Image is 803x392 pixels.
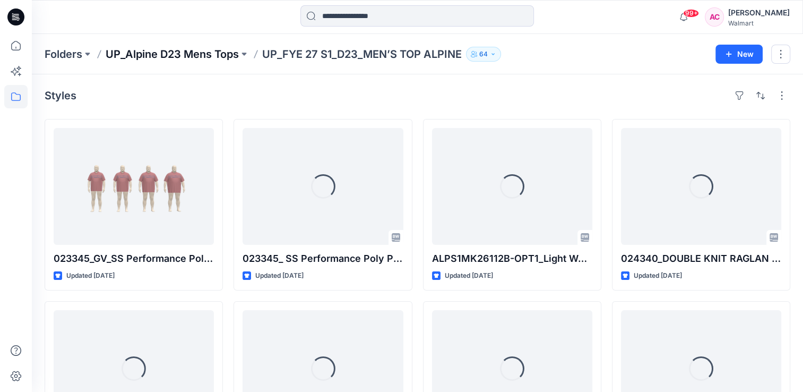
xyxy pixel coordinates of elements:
div: [PERSON_NAME] [728,6,790,19]
button: 64 [466,47,501,62]
p: Updated [DATE] [634,270,682,282]
button: New [715,45,763,64]
a: Folders [45,47,82,62]
a: UP_Alpine D23 Mens Tops [106,47,239,62]
p: 023345_ SS Performance Poly Polo AOP [243,251,403,266]
a: 023345_GV_SS Performance Poly Polo [54,128,214,245]
span: 99+ [683,9,699,18]
p: UP_FYE 27 S1_D23_MEN’S TOP ALPINE [262,47,462,62]
div: Walmart [728,19,790,27]
p: ALPS1MK26112B-OPT1_Light Weight Quarter Zip [432,251,592,266]
div: AC [705,7,724,27]
p: Updated [DATE] [255,270,304,282]
p: Updated [DATE] [445,270,493,282]
h4: Styles [45,89,76,102]
p: 023345_GV_SS Performance Poly Polo [54,251,214,266]
p: 024340_DOUBLE KNIT RAGLAN TEE W DORITO [621,251,781,266]
p: Updated [DATE] [66,270,115,282]
p: 64 [479,48,488,60]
